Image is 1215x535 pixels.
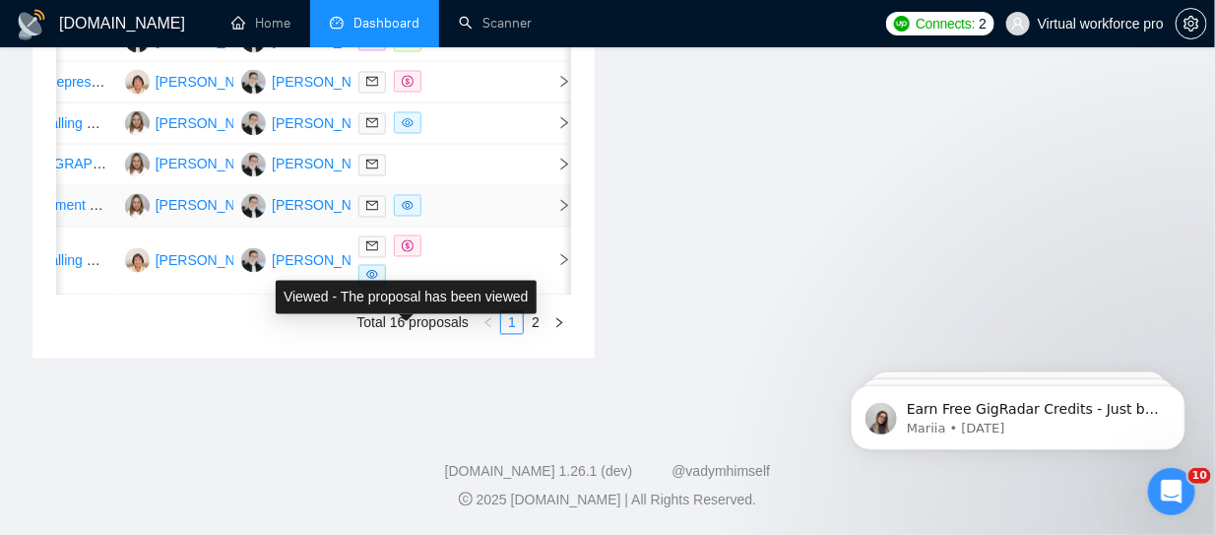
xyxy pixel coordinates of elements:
[542,253,571,267] span: right
[125,197,386,213] a: CR[PERSON_NAME] [PERSON_NAME]
[16,491,1199,511] div: 2025 [DOMAIN_NAME] | All Rights Reserved.
[125,156,386,171] a: CR[PERSON_NAME] [PERSON_NAME]
[272,195,502,217] div: [PERSON_NAME] [PERSON_NAME]
[366,240,378,252] span: mail
[542,158,571,171] span: right
[402,76,414,88] span: dollar
[86,76,340,94] p: Message from Mariia, sent 9w ago
[547,311,571,335] button: right
[894,16,910,32] img: upwork-logo.png
[125,248,150,273] img: JA
[353,15,419,32] span: Dashboard
[671,464,770,480] a: @vadymhimself
[459,493,473,506] span: copyright
[241,248,266,273] img: LB
[542,199,571,213] span: right
[402,240,414,252] span: dollar
[553,317,565,329] span: right
[445,464,633,480] a: [DOMAIN_NAME] 1.26.1 (dev)
[542,116,571,130] span: right
[821,344,1215,482] iframe: Intercom notifications message
[241,156,502,171] a: LB[PERSON_NAME] [PERSON_NAME]
[125,70,150,95] img: JA
[366,200,378,212] span: mail
[272,250,502,272] div: [PERSON_NAME] [PERSON_NAME]
[276,281,537,314] div: Viewed - The proposal has been viewed
[459,15,532,32] a: searchScanner
[16,9,47,40] img: logo
[402,200,414,212] span: eye
[542,75,571,89] span: right
[272,154,502,175] div: [PERSON_NAME] [PERSON_NAME]
[1176,8,1207,39] button: setting
[330,16,344,30] span: dashboard
[1011,17,1025,31] span: user
[156,250,269,272] div: [PERSON_NAME]
[547,311,571,335] li: Next Page
[916,13,975,34] span: Connects:
[1176,16,1207,32] a: setting
[125,73,269,89] a: JA[PERSON_NAME]
[272,112,502,134] div: [PERSON_NAME] [PERSON_NAME]
[156,112,386,134] div: [PERSON_NAME] [PERSON_NAME]
[241,197,502,213] a: LB[PERSON_NAME] [PERSON_NAME]
[125,114,386,130] a: CR[PERSON_NAME] [PERSON_NAME]
[156,71,269,93] div: [PERSON_NAME]
[366,159,378,170] span: mail
[241,114,502,130] a: LB[PERSON_NAME] [PERSON_NAME]
[241,194,266,219] img: LB
[231,15,290,32] a: homeHome
[241,251,502,267] a: LB[PERSON_NAME] [PERSON_NAME]
[241,73,502,89] a: LB[PERSON_NAME] [PERSON_NAME]
[241,111,266,136] img: LB
[241,70,266,95] img: LB
[477,311,500,335] button: left
[366,76,378,88] span: mail
[125,111,150,136] img: CR
[1188,468,1211,484] span: 10
[156,195,386,217] div: [PERSON_NAME] [PERSON_NAME]
[402,117,414,129] span: eye
[156,154,386,175] div: [PERSON_NAME] [PERSON_NAME]
[125,153,150,177] img: CR
[241,153,266,177] img: LB
[1177,16,1206,32] span: setting
[366,117,378,129] span: mail
[272,71,502,93] div: [PERSON_NAME] [PERSON_NAME]
[979,13,987,34] span: 2
[125,194,150,219] img: CR
[477,311,500,335] li: Previous Page
[1148,468,1195,515] iframe: Intercom live chat
[125,251,269,267] a: JA[PERSON_NAME]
